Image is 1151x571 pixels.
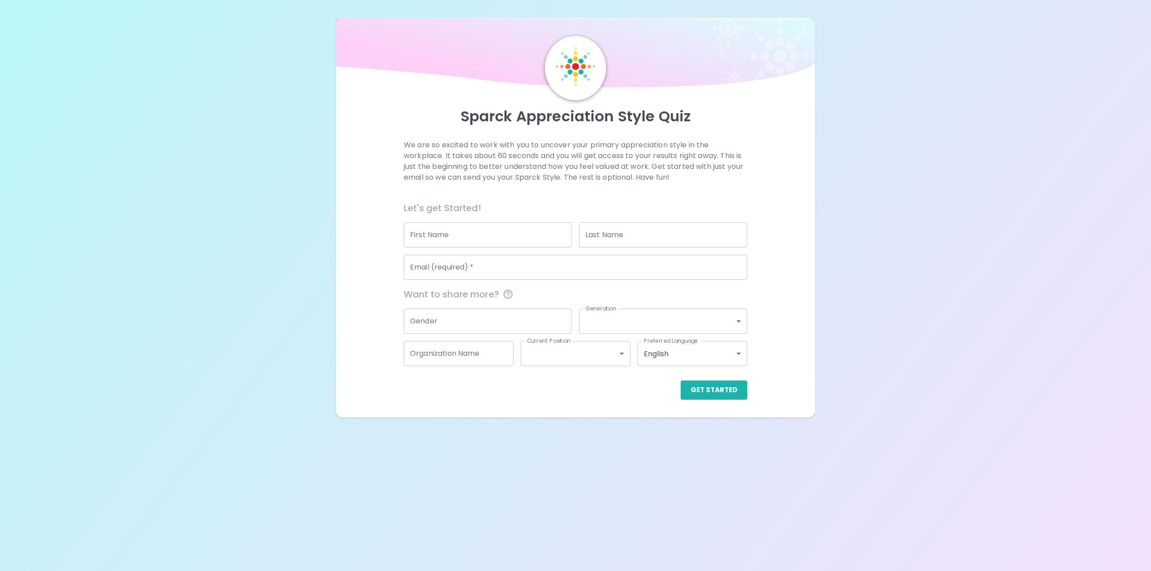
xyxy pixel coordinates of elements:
[503,289,513,300] svg: This information is completely confidential and only used for aggregated appreciation studies at ...
[556,47,595,86] img: Sparck Logo
[527,337,571,345] label: Current Position
[681,381,747,399] button: Get Started
[347,107,805,125] p: Sparck Appreciation Style Quiz
[336,18,816,93] img: wave
[404,287,747,301] span: Want to share more?
[404,201,747,215] h6: Let's get Started!
[644,337,698,345] label: Preferred Language
[638,341,747,366] div: English
[404,140,747,183] p: We are so excited to work with you to uncover your primary appreciation style in the workplace. I...
[585,305,616,312] label: Generation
